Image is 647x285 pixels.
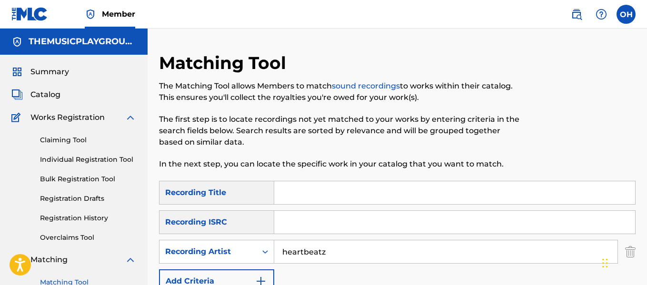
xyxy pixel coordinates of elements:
[602,249,608,277] div: Drag
[592,5,611,24] div: Help
[40,155,136,165] a: Individual Registration Tool
[159,52,291,74] h2: Matching Tool
[165,246,251,257] div: Recording Artist
[159,158,526,170] p: In the next step, you can locate the specific work in your catalog that you want to match.
[567,5,586,24] a: Public Search
[620,167,647,243] iframe: Resource Center
[11,66,69,78] a: SummarySummary
[599,239,647,285] iframe: Chat Widget
[29,36,136,47] h5: THEMUSICPLAYGROUND THEMUSICPLAYGROUND
[125,254,136,265] img: expand
[11,66,23,78] img: Summary
[11,89,23,100] img: Catalog
[596,9,607,20] img: help
[617,5,636,24] div: User Menu
[85,9,96,20] img: Top Rightsholder
[125,112,136,123] img: expand
[102,9,135,20] span: Member
[159,114,526,148] p: The first step is to locate recordings not yet matched to your works by entering criteria in the ...
[30,66,69,78] span: Summary
[571,9,582,20] img: search
[40,213,136,223] a: Registration History
[40,174,136,184] a: Bulk Registration Tool
[159,80,526,103] p: The Matching Tool allows Members to match to works within their catalog. This ensures you'll coll...
[30,254,68,265] span: Matching
[30,112,105,123] span: Works Registration
[11,254,23,265] img: Matching
[30,89,60,100] span: Catalog
[11,7,48,21] img: MLC Logo
[11,89,60,100] a: CatalogCatalog
[11,36,23,48] img: Accounts
[40,135,136,145] a: Claiming Tool
[11,112,24,123] img: Works Registration
[40,194,136,204] a: Registration Drafts
[40,233,136,243] a: Overclaims Tool
[332,81,400,90] a: sound recordings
